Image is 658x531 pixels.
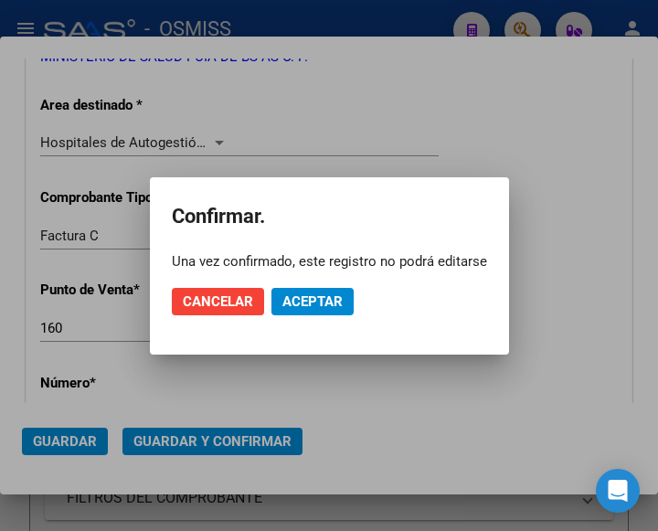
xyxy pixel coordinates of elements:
button: Aceptar [271,288,354,315]
span: Aceptar [282,293,343,310]
h2: Confirmar. [172,199,487,234]
div: Una vez confirmado, este registro no podrá editarse [172,252,487,271]
button: Cancelar [172,288,264,315]
div: Open Intercom Messenger [596,469,640,513]
span: Cancelar [183,293,253,310]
